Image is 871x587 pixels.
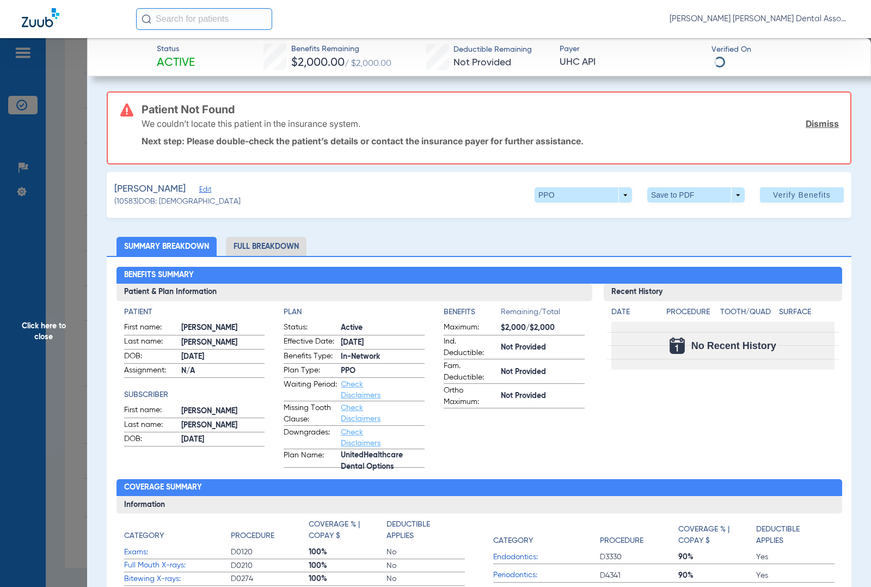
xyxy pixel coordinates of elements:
app-breakdown-title: Procedure [600,519,678,551]
span: Edit [199,186,209,196]
span: Payer [560,44,702,55]
span: D0210 [231,560,309,571]
span: Not Provided [501,390,585,402]
span: 100% [309,547,387,558]
li: Full Breakdown [226,237,306,256]
span: Remaining/Total [501,307,585,322]
app-breakdown-title: Deductible Applies [387,519,464,546]
span: In-Network [341,351,425,363]
span: Plan Type: [284,365,337,378]
app-breakdown-title: Procedure [666,307,716,322]
span: Bitewing X-rays: [124,573,231,585]
span: Deductible Remaining [453,44,532,56]
span: [PERSON_NAME] [181,420,265,431]
span: Not Provided [501,342,585,353]
span: No [387,547,464,558]
h4: Patient [124,307,265,318]
a: Dismiss [806,118,839,129]
span: Active [157,56,195,71]
app-breakdown-title: Benefits [444,307,501,322]
span: Assignment: [124,365,177,378]
a: Check Disclaimers [341,404,381,423]
a: Check Disclaimers [341,381,381,399]
app-breakdown-title: Coverage % | Copay $ [309,519,387,546]
span: Status: [284,322,337,335]
span: Last name: [124,419,177,432]
span: Periodontics: [493,570,600,581]
span: [DATE] [181,351,265,363]
app-breakdown-title: Tooth/Quad [720,307,775,322]
span: Status [157,44,195,55]
span: D3330 [600,552,678,562]
h4: Category [493,535,533,547]
span: N/A [181,365,265,377]
img: Zuub Logo [22,8,59,27]
app-breakdown-title: Deductible Applies [756,519,834,551]
span: 90% [678,570,756,581]
button: PPO [535,187,632,203]
h4: Procedure [231,530,274,542]
h4: Surface [779,307,834,318]
span: Fam. Deductible: [444,360,497,383]
span: Yes [756,570,834,581]
h4: Deductible Applies [387,519,459,542]
li: Summary Breakdown [116,237,217,256]
app-breakdown-title: Surface [779,307,834,322]
a: Check Disclaimers [341,429,381,447]
h4: Coverage % | Copay $ [678,524,751,547]
span: No [387,573,464,584]
span: Ind. Deductible: [444,336,497,359]
span: [PERSON_NAME] [181,406,265,417]
span: (10583) DOB: [DEMOGRAPHIC_DATA] [114,196,241,207]
h3: Patient & Plan Information [116,284,593,301]
span: [PERSON_NAME] [181,337,265,348]
span: Last name: [124,336,177,349]
h4: Deductible Applies [756,524,829,547]
h2: Benefits Summary [116,267,842,284]
span: Missing Tooth Clause: [284,402,337,425]
img: Calendar [670,338,685,354]
span: [PERSON_NAME] [114,182,186,196]
h4: Benefits [444,307,501,318]
span: / $2,000.00 [345,59,391,68]
img: Search Icon [142,14,151,24]
span: 100% [309,560,387,571]
app-breakdown-title: Date [611,307,657,322]
app-breakdown-title: Subscriber [124,389,265,401]
input: Search for patients [136,8,272,30]
h4: Category [124,530,164,542]
span: Active [341,322,425,334]
span: Benefits Type: [284,351,337,364]
h4: Plan [284,307,425,318]
span: 100% [309,573,387,584]
span: [PERSON_NAME] [181,322,265,334]
span: Waiting Period: [284,379,337,401]
span: Downgrades: [284,427,337,449]
span: DOB: [124,351,177,364]
span: D4341 [600,570,678,581]
span: D0274 [231,573,309,584]
span: Effective Date: [284,336,337,349]
h4: Date [611,307,657,318]
span: DOB: [124,433,177,447]
h3: Information [116,496,842,513]
span: D0120 [231,547,309,558]
span: Full Mouth X-rays: [124,560,231,571]
span: PPO [341,365,425,377]
p: We couldn’t locate this patient in the insurance system. [142,118,360,129]
span: First name: [124,405,177,418]
app-breakdown-title: Category [493,519,600,551]
p: Next step: Please double-check the patient’s details or contact the insurance payer for further a... [142,136,839,146]
span: First name: [124,322,177,335]
span: 90% [678,552,756,562]
h3: Recent History [604,284,842,301]
span: No Recent History [691,340,776,351]
span: No [387,560,464,571]
span: [DATE] [181,434,265,445]
span: Plan Name: [284,450,337,467]
span: Not Provided [453,58,511,68]
span: Verified On [711,44,854,56]
iframe: Chat Widget [817,535,871,587]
